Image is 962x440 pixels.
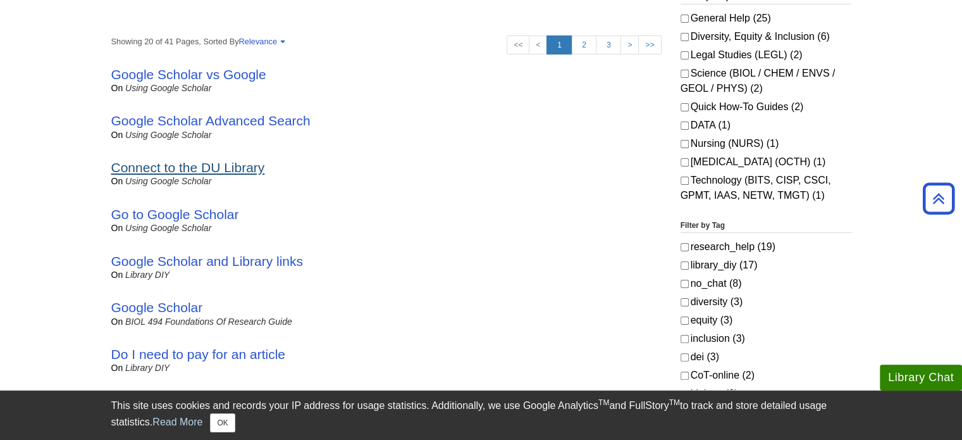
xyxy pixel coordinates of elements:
[596,35,621,54] a: 3
[111,398,851,432] div: This site uses cookies and records your IP address for usage statistics. Additionally, we use Goo...
[681,122,689,130] input: DATA (1)
[681,99,851,115] label: Quick How-To Guides (2)
[681,51,689,60] input: Legal Studies (LEGL) (2)
[125,270,170,280] a: Library DIY
[681,280,689,288] input: no_chat (8)
[507,35,661,54] ul: Search Pagination
[529,35,547,54] a: <
[681,140,689,148] input: Nursing (NURS) (1)
[111,130,123,140] span: on
[669,398,680,407] sup: TM
[125,317,292,327] a: BIOL 494 Foundations of Research Guide
[681,331,851,346] label: inclusion (3)
[681,158,689,167] input: [MEDICAL_DATA] (OCTH) (1)
[681,70,689,78] input: Science (BIOL / CHEM / ENVS / GEOL / PHYS) (2)
[681,103,689,111] input: Quick How-To Guides (2)
[681,220,851,233] legend: Filter by Tag
[681,313,851,328] label: equity (3)
[125,176,211,186] a: Using Google Scholar
[681,386,851,401] label: biology (2)
[880,365,962,391] button: Library Chat
[681,372,689,380] input: CoT-online (2)
[125,130,211,140] a: Using Google Scholar
[111,207,239,222] a: Go to Google Scholar
[111,347,286,361] a: Do I need to pay for an article
[111,363,123,373] span: on
[918,190,959,207] a: Back to Top
[111,270,123,280] span: on
[681,66,851,96] label: Science (BIOL / CHEM / ENVS / GEOL / PHYS) (2)
[125,223,211,233] a: Using Google Scholar
[681,261,689,270] input: library_diy (17)
[681,298,689,306] input: diversity (3)
[681,335,689,343] input: inclusion (3)
[111,67,266,82] a: Google Scholar vs Google
[111,300,203,315] a: Google Scholar
[681,317,689,325] input: equity (3)
[681,349,851,365] label: dei (3)
[598,398,609,407] sup: TM
[111,254,304,268] a: Google Scholar and Library links
[681,239,851,255] label: research_help (19)
[111,83,123,93] span: on
[681,11,851,26] label: General Help (25)
[111,317,123,327] span: on
[681,118,851,133] label: DATA (1)
[111,223,123,233] span: on
[571,35,596,54] a: 2
[681,15,689,23] input: General Help (25)
[620,35,639,54] a: >
[681,258,851,273] label: library_diy (17)
[507,35,529,54] a: <<
[681,177,689,185] input: Technology (BITS, CISP, CSCI, GPMT, IAAS, NETW, TMGT) (1)
[546,35,572,54] a: 1
[681,47,851,63] label: Legal Studies (LEGL) (2)
[111,113,311,128] a: Google Scholar Advanced Search
[681,243,689,251] input: research_help (19)
[638,35,661,54] a: >>
[681,154,851,170] label: [MEDICAL_DATA] (OCTH) (1)
[125,363,170,373] a: Library DIY
[681,33,689,41] input: Diversity, Equity & Inclusion (6)
[210,413,235,432] button: Close
[681,368,851,383] label: CoT-online (2)
[681,276,851,291] label: no_chat (8)
[681,29,851,44] label: Diversity, Equity & Inclusion (6)
[111,160,265,175] a: Connect to the DU Library
[681,353,689,361] input: dei (3)
[111,35,662,47] strong: Showing 20 of 41 Pages, Sorted By
[111,176,123,186] span: on
[152,417,202,427] a: Read More
[239,37,283,46] a: Relevance
[125,83,211,93] a: Using Google Scholar
[681,294,851,310] label: diversity (3)
[681,173,851,203] label: Technology (BITS, CISP, CSCI, GPMT, IAAS, NETW, TMGT) (1)
[681,136,851,151] label: Nursing (NURS) (1)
